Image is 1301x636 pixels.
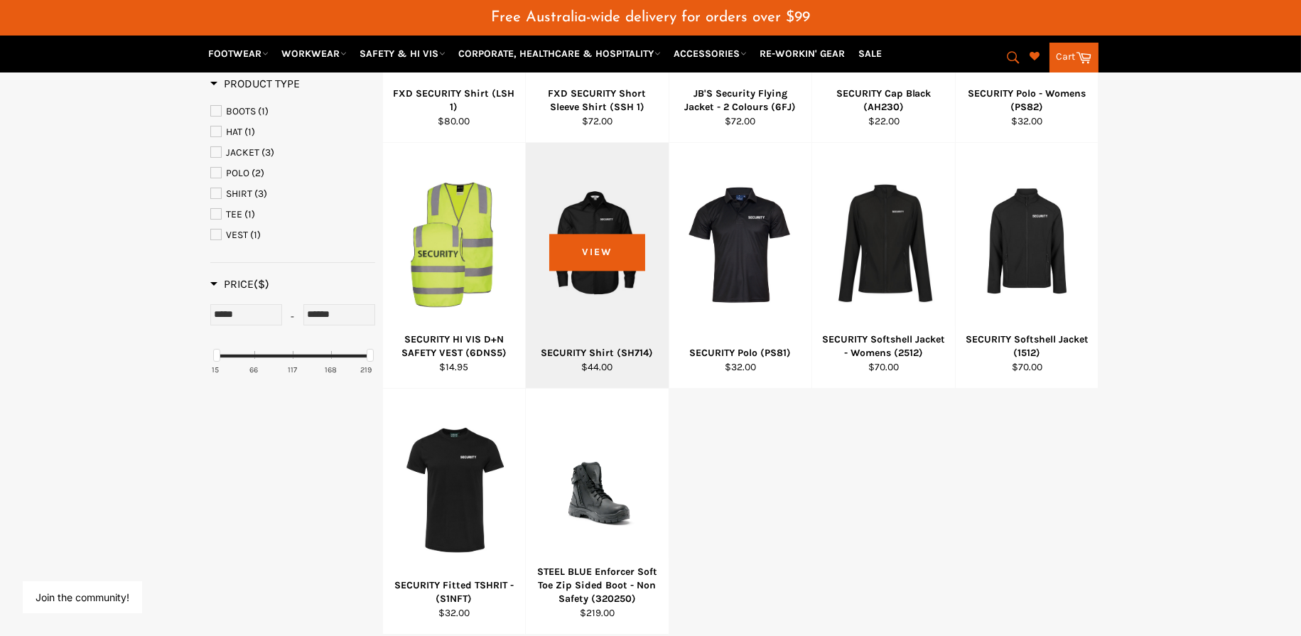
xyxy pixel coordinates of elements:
[964,333,1089,360] div: SECURITY Softshell Jacket (1512)
[392,578,517,606] div: SECURITY Fitted TSHRIT - (S1NFT)
[382,143,526,389] a: SECURITY HI VIS D+N SAFETY VEST (6DNS5)SECURITY HI VIS D+N SAFETY VEST (6DNS5)$14.95
[251,229,261,241] span: (1)
[210,166,375,181] a: POLO
[210,104,375,119] a: BOOTS
[361,365,372,375] div: 219
[203,41,274,66] a: FOOTWEAR
[535,565,660,606] div: STEEL BLUE Enforcer Soft Toe Zip Sided Boot - Non Safety (320250)
[491,10,810,25] span: Free Australia-wide delivery for orders over $99
[227,229,249,241] span: VEST
[210,124,375,140] a: HAT
[535,346,660,360] div: SECURITY Shirt (SH714)
[525,389,669,635] a: STEEL BLUE Enforcer Soft Toe Zip Sided Boot - Non Safety (320250)STEEL BLUE Enforcer Soft Toe Zip...
[210,186,375,202] a: SHIRT
[276,41,352,66] a: WORKWEAR
[811,143,955,389] a: SECURITY Softshell Jacket - Womens (2512)SECURITY Softshell Jacket - Womens (2512)$70.00
[210,227,375,243] a: VEST
[210,304,282,325] input: Min Price
[227,188,253,200] span: SHIRT
[525,143,669,389] a: SECURITY Shirt (SH714)SECURITY Shirt (SH714)$44.00View
[250,365,259,375] div: 66
[227,208,243,220] span: TEE
[36,591,129,603] button: Join the community!
[245,126,256,138] span: (1)
[821,87,946,114] div: SECURITY Cap Black (AH230)
[453,41,666,66] a: CORPORATE, HEALTHCARE & HOSPITALITY
[392,333,517,360] div: SECURITY HI VIS D+N SAFETY VEST (6DNS5)
[392,87,517,114] div: FXD SECURITY Shirt (LSH 1)
[955,143,1098,389] a: SECURITY Softshell Jacket (1512)SECURITY Softshell Jacket (1512)$70.00
[262,146,275,158] span: (3)
[254,277,270,291] span: ($)
[964,87,1089,114] div: SECURITY Polo - Womens (PS82)
[821,333,946,360] div: SECURITY Softshell Jacket - Womens (2512)
[255,188,268,200] span: (3)
[227,126,243,138] span: HAT
[210,77,301,90] span: Product Type
[252,167,265,179] span: (2)
[210,77,301,91] h3: Product Type
[210,277,270,291] span: Price
[678,87,803,114] div: JB'S Security Flying Jacket - 2 Colours (6FJ)
[669,143,812,389] a: SECURITY Polo (PS81)SECURITY Polo (PS81)$32.00
[678,346,803,360] div: SECURITY Polo (PS81)
[755,41,851,66] a: RE-WORKIN' GEAR
[288,365,297,375] div: 117
[245,208,256,220] span: (1)
[535,87,660,114] div: FXD SECURITY Short Sleeve Shirt (SSH 1)
[210,145,375,161] a: JACKET
[227,105,257,117] span: BOOTS
[282,304,303,330] div: -
[210,277,270,291] h3: Price($)
[259,105,269,117] span: (1)
[303,304,375,325] input: Max Price
[382,389,526,635] a: SECURITY Fitted TSHRIT - (S1NFT)SECURITY Fitted TSHRIT - (S1NFT)$32.00
[325,365,337,375] div: 168
[212,365,220,375] div: 15
[227,146,260,158] span: JACKET
[355,41,451,66] a: SAFETY & HI VIS
[227,167,250,179] span: POLO
[853,41,888,66] a: SALE
[210,207,375,222] a: TEE
[1049,43,1098,72] a: Cart
[669,41,752,66] a: ACCESSORIES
